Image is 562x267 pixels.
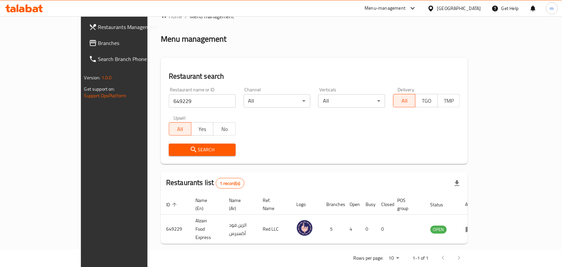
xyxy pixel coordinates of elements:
span: Restaurants Management [98,23,169,31]
p: Rows per page: [353,254,383,262]
span: Name (Ar) [229,196,249,212]
th: Branches [321,194,344,215]
span: ID [166,201,179,209]
div: Total records count [216,178,245,189]
div: Rows per page: [386,253,402,263]
th: Logo [291,194,321,215]
span: m [550,5,554,12]
button: All [169,122,191,136]
img: Alzain Food Express [296,220,313,236]
td: 5 [321,215,344,244]
span: Yes [194,124,211,134]
span: TGO [418,96,435,106]
span: Get support on: [84,85,115,93]
span: Name (En) [195,196,216,212]
h2: Restaurants list [166,178,244,189]
label: Upsell [173,116,186,120]
span: 1.0.0 [102,73,112,82]
a: Restaurants Management [84,19,175,35]
span: OPEN [430,226,447,233]
div: Menu-management [365,4,406,12]
a: Search Branch Phone [84,51,175,67]
button: Yes [191,122,214,136]
button: TGO [415,94,438,107]
td: 0 [360,215,376,244]
span: POS group [398,196,417,212]
span: All [172,124,189,134]
span: Menu management [190,12,234,20]
div: Export file [449,175,465,191]
span: Search Branch Phone [98,55,169,63]
td: Alzain Food Express [190,215,224,244]
button: No [213,122,236,136]
span: Version: [84,73,101,82]
span: No [216,124,233,134]
div: Menu [465,225,478,233]
a: Branches [84,35,175,51]
button: TMP [437,94,460,107]
span: All [396,96,413,106]
th: Action [460,194,483,215]
th: Closed [376,194,392,215]
span: Branches [98,39,169,47]
button: Search [169,144,236,156]
div: All [244,94,311,108]
label: Delivery [398,87,415,92]
button: All [393,94,416,107]
input: Search for restaurant name or ID.. [169,94,236,108]
td: 4 [344,215,360,244]
td: 649229 [161,215,190,244]
td: Red LLC [257,215,291,244]
span: Status [430,201,452,209]
td: الزين فود أكسبرس [224,215,257,244]
span: Ref. Name [263,196,283,212]
span: TMP [440,96,457,106]
li: / [185,12,187,20]
table: enhanced table [161,194,483,244]
a: Support.OpsPlatform [84,91,127,100]
th: Open [344,194,360,215]
div: [GEOGRAPHIC_DATA] [437,5,481,12]
span: 1 record(s) [216,180,244,187]
span: Search [174,146,230,154]
div: All [318,94,385,108]
h2: Menu management [161,34,226,44]
th: Busy [360,194,376,215]
p: 1-1 of 1 [413,254,428,262]
h2: Restaurant search [169,71,460,81]
td: 0 [376,215,392,244]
